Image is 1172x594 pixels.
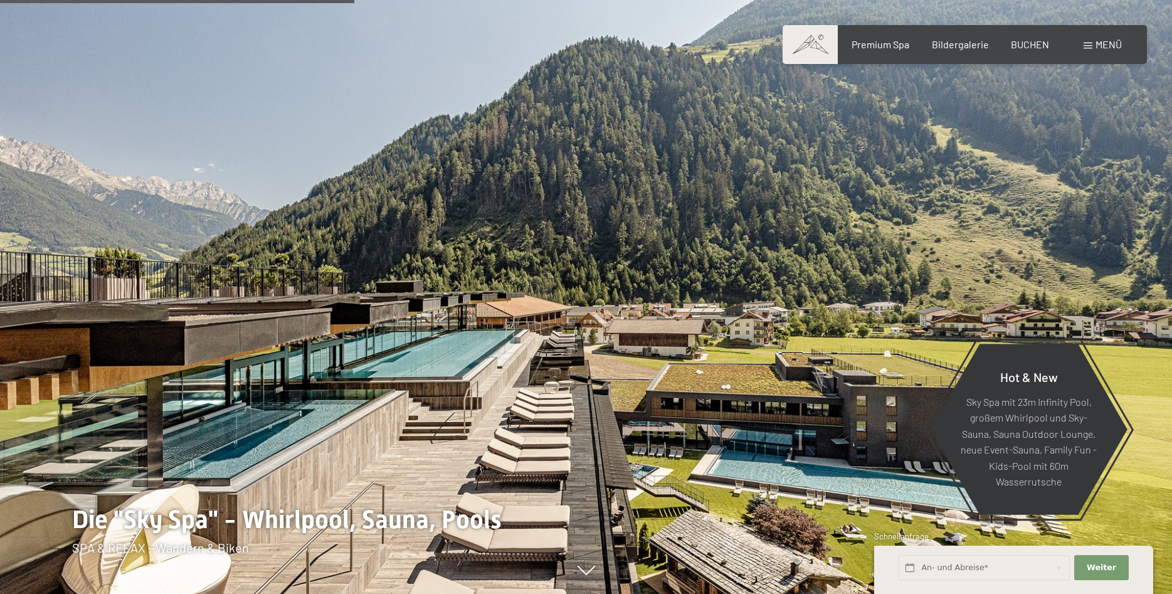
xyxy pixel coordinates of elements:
[874,531,929,541] span: Schnellanfrage
[932,38,989,50] a: Bildergalerie
[1087,562,1116,573] span: Weiter
[852,38,909,50] a: Premium Spa
[961,393,1097,490] p: Sky Spa mit 23m Infinity Pool, großem Whirlpool und Sky-Sauna, Sauna Outdoor Lounge, neue Event-S...
[1011,38,1049,50] a: BUCHEN
[1074,555,1128,581] button: Weiter
[1095,38,1122,50] span: Menü
[1000,369,1058,384] span: Hot & New
[929,343,1128,516] a: Hot & New Sky Spa mit 23m Infinity Pool, großem Whirlpool und Sky-Sauna, Sauna Outdoor Lounge, ne...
